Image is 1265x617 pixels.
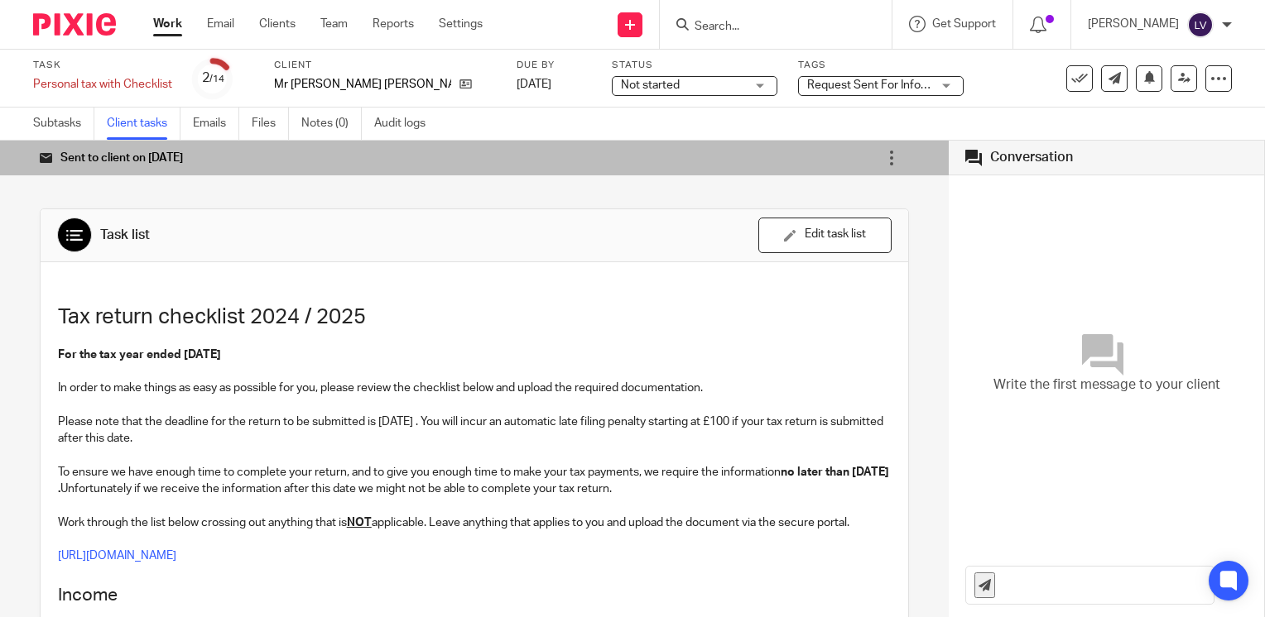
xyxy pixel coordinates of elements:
[274,59,496,72] label: Client
[58,414,892,447] p: Please note that the deadline for the return to be submitted is [DATE] . You will incur an automa...
[58,466,892,495] strong: no later than [DATE] .
[58,550,176,562] a: [URL][DOMAIN_NAME]
[1187,12,1214,38] img: svg%3E
[202,69,224,88] div: 2
[58,464,892,498] p: To ensure we have enough time to complete your return, and to give you enough time to make your t...
[58,349,221,361] strong: For the tax year ended [DATE]
[320,16,348,32] a: Team
[621,79,680,91] span: Not started
[807,79,960,91] span: Request Sent For Information
[58,581,892,610] h2: Income
[439,16,483,32] a: Settings
[58,380,892,396] p: In order to make things as easy as possible for you, please review the checklist below and upload...
[40,150,183,166] div: Sent to client on [DATE]
[758,218,892,253] button: Edit task list
[193,108,239,140] a: Emails
[517,79,551,90] span: [DATE]
[209,74,224,84] small: /14
[58,514,892,531] p: Work through the list below crossing out anything that is applicable. Leave anything that applies...
[33,13,116,36] img: Pixie
[153,16,182,32] a: Work
[1088,16,1179,32] p: [PERSON_NAME]
[374,108,438,140] a: Audit logs
[252,108,289,140] a: Files
[259,16,296,32] a: Clients
[798,59,964,72] label: Tags
[347,517,372,529] u: NOT
[58,304,892,330] h1: Tax return checklist 2024 / 2025
[301,108,362,140] a: Notes (0)
[517,59,591,72] label: Due by
[693,20,842,35] input: Search
[990,149,1073,166] div: Conversation
[33,108,94,140] a: Subtasks
[33,76,172,93] div: Personal tax with Checklist
[993,375,1220,395] span: Write the first message to your client
[33,59,172,72] label: Task
[373,16,414,32] a: Reports
[107,108,180,140] a: Client tasks
[100,227,150,244] div: Task list
[274,76,451,93] p: Mr [PERSON_NAME] [PERSON_NAME]
[207,16,234,32] a: Email
[612,59,777,72] label: Status
[932,18,996,30] span: Get Support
